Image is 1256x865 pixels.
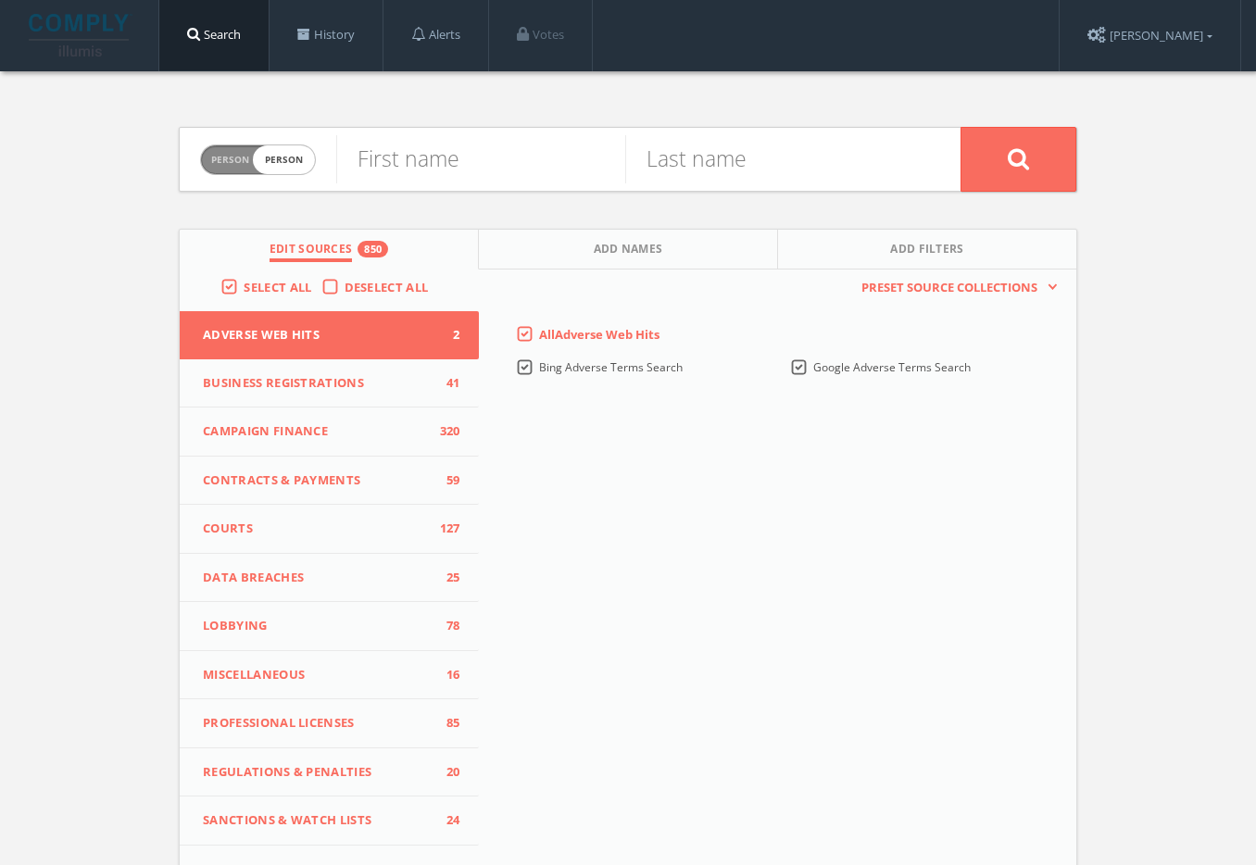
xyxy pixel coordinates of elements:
[433,471,460,490] span: 59
[433,326,460,345] span: 2
[180,407,479,457] button: Campaign Finance320
[433,374,460,393] span: 41
[203,811,433,830] span: Sanctions & Watch Lists
[433,617,460,635] span: 78
[244,279,311,295] span: Select All
[180,359,479,408] button: Business Registrations41
[180,457,479,506] button: Contracts & Payments59
[180,651,479,700] button: Miscellaneous16
[180,230,479,270] button: Edit Sources850
[433,666,460,684] span: 16
[180,554,479,603] button: Data Breaches25
[203,520,433,538] span: Courts
[211,153,249,167] span: Person
[345,279,429,295] span: Deselect All
[433,714,460,733] span: 85
[852,279,1058,297] button: Preset Source Collections
[778,230,1076,270] button: Add Filters
[180,699,479,748] button: Professional Licenses85
[203,422,433,441] span: Campaign Finance
[433,763,460,782] span: 20
[180,602,479,651] button: Lobbying78
[203,374,433,393] span: Business Registrations
[433,811,460,830] span: 24
[479,230,778,270] button: Add Names
[203,763,433,782] span: Regulations & Penalties
[203,714,433,733] span: Professional Licenses
[180,311,479,359] button: Adverse Web Hits2
[539,359,683,375] span: Bing Adverse Terms Search
[203,471,433,490] span: Contracts & Payments
[270,241,353,262] span: Edit Sources
[203,569,433,587] span: Data Breaches
[852,279,1047,297] span: Preset Source Collections
[433,422,460,441] span: 320
[433,520,460,538] span: 127
[539,326,659,343] span: All Adverse Web Hits
[813,359,971,375] span: Google Adverse Terms Search
[358,241,388,257] div: 850
[203,326,433,345] span: Adverse Web Hits
[594,241,663,262] span: Add Names
[203,666,433,684] span: Miscellaneous
[433,569,460,587] span: 25
[180,505,479,554] button: Courts127
[180,748,479,797] button: Regulations & Penalties20
[890,241,964,262] span: Add Filters
[203,617,433,635] span: Lobbying
[29,14,132,56] img: illumis
[253,145,315,174] span: person
[180,796,479,846] button: Sanctions & Watch Lists24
